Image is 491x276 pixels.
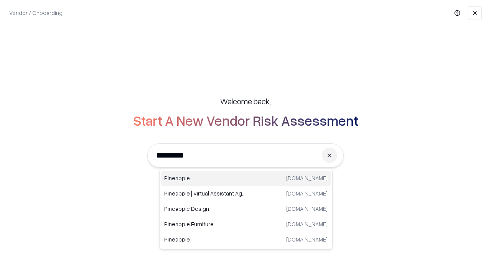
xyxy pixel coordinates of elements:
h5: Welcome back, [220,96,271,107]
h2: Start A New Vendor Risk Assessment [133,113,358,128]
p: Pineapple Furniture [164,220,246,228]
p: Pineapple Design [164,205,246,213]
p: Pineapple | Virtual Assistant Agency [164,189,246,197]
p: Pineapple [164,174,246,182]
p: [DOMAIN_NAME] [286,205,328,213]
div: Suggestions [159,169,333,249]
p: [DOMAIN_NAME] [286,189,328,197]
p: Pineapple [164,235,246,243]
p: Vendor / Onboarding [9,9,63,17]
p: [DOMAIN_NAME] [286,174,328,182]
p: [DOMAIN_NAME] [286,220,328,228]
p: [DOMAIN_NAME] [286,235,328,243]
